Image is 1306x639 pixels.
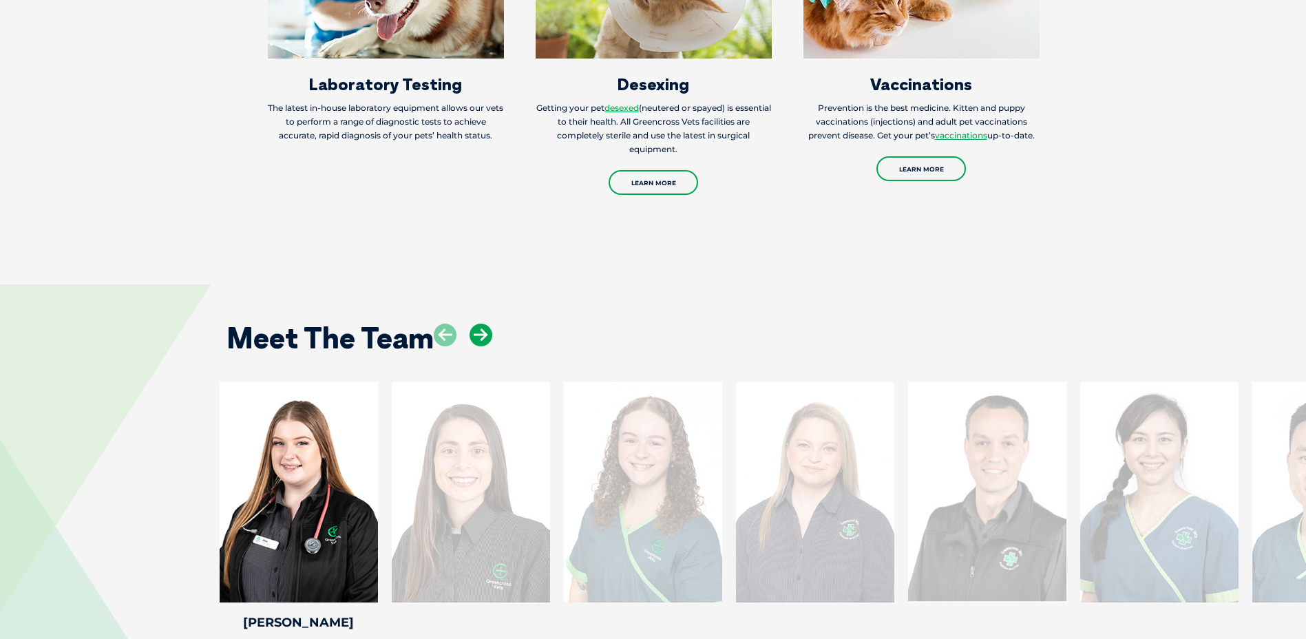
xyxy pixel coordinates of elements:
[803,76,1040,92] h3: Vaccinations
[536,76,772,92] h3: Desexing
[935,130,987,140] a: vaccinations
[803,101,1040,143] p: Prevention is the best medicine. Kitten and puppy vaccinations (injections) and adult pet vaccina...
[536,101,772,156] p: Getting your pet (neutered or spayed) is essential to their health. All Greencross Vets facilitie...
[268,101,504,143] p: The latest in-house laboratory equipment allows our vets to perform a range of diagnostic tests t...
[227,324,434,353] h2: Meet The Team
[604,103,639,113] a: desexed
[876,156,966,181] a: Learn More
[268,76,504,92] h3: Laboratory Testing
[1279,63,1293,76] button: Search
[609,170,698,195] a: Learn More
[220,616,378,629] h4: [PERSON_NAME]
